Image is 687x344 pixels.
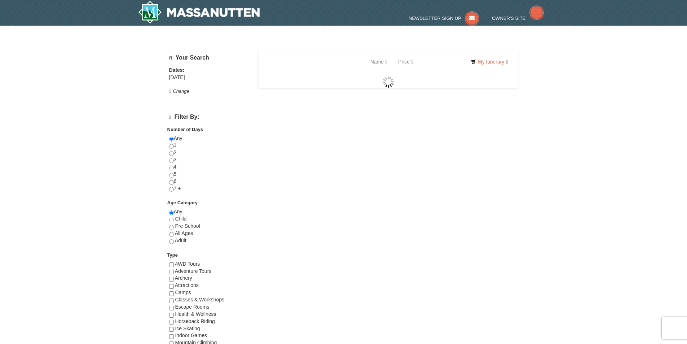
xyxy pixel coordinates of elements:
a: Owner's Site [492,16,544,21]
div: Any 1 2 3 4 5 6 7 + [169,135,250,200]
img: Massanutten Resort Logo [138,1,260,24]
span: All Ages [175,230,193,236]
span: Adventure Tours [175,268,212,274]
a: Price [393,55,419,69]
a: Name [365,55,393,69]
span: Camps [175,289,191,295]
span: Ice Skating [175,326,200,331]
span: Horseback Riding [175,318,215,324]
span: Child [175,216,186,222]
span: Newsletter Sign Up [409,16,461,21]
h5: Your Search [169,55,250,61]
span: Indoor Games [175,332,207,338]
strong: Number of Days [167,127,203,132]
span: 4WD Tours [175,261,200,267]
strong: Dates: [169,67,185,73]
button: Change [169,87,190,95]
div: [DATE] [169,74,250,81]
div: Any [169,208,250,251]
a: My Itinerary [466,56,512,67]
span: Attractions [175,282,199,288]
span: Adult [175,238,186,243]
a: Newsletter Sign Up [409,16,479,21]
span: Classes & Workshops [175,297,224,302]
a: Massanutten Resort [138,1,260,24]
strong: Age Category [167,200,198,205]
strong: Type [167,252,178,258]
span: Owner's Site [492,16,526,21]
span: Escape Rooms [175,304,209,310]
span: Archery [175,275,192,281]
span: Health & Wellness [175,311,216,317]
h4: Filter By: [169,114,250,121]
img: wait gif [383,76,394,88]
span: Pre-School [175,223,200,229]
